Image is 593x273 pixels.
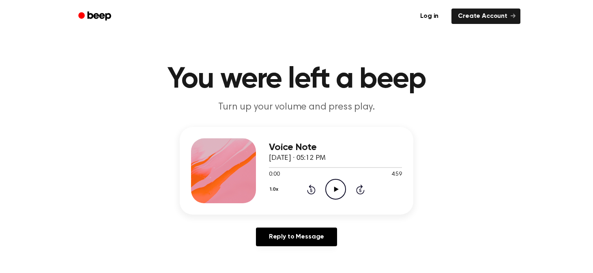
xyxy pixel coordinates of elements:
[451,9,520,24] a: Create Account
[89,65,504,94] h1: You were left a beep
[269,155,326,162] span: [DATE] · 05:12 PM
[269,142,402,153] h3: Voice Note
[141,101,452,114] p: Turn up your volume and press play.
[73,9,118,24] a: Beep
[256,228,337,246] a: Reply to Message
[391,170,402,179] span: 4:59
[269,170,279,179] span: 0:00
[412,7,447,26] a: Log in
[269,183,281,196] button: 1.0x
